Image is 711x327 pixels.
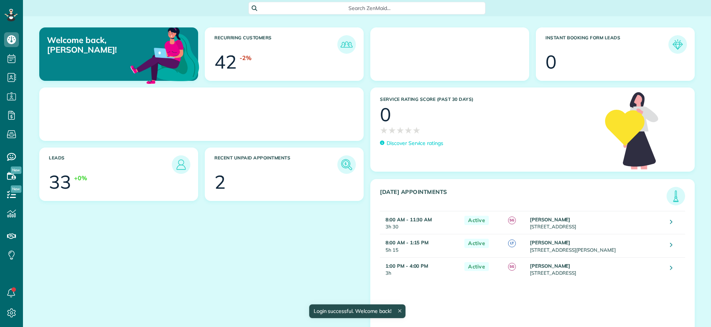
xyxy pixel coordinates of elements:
[339,157,354,172] img: icon_unpaid_appointments-47b8ce3997adf2238b356f14209ab4cced10bd1f174958f3ca8f1d0dd7fffeee.png
[380,124,388,137] span: ★
[413,124,421,137] span: ★
[528,234,664,257] td: [STREET_ADDRESS][PERSON_NAME]
[670,37,685,52] img: icon_form_leads-04211a6a04a5b2264e4ee56bc0799ec3eb69b7e499cbb523a139df1d13a81ae0.png
[464,262,489,271] span: Active
[380,211,461,234] td: 3h 30
[530,217,571,222] strong: [PERSON_NAME]
[464,216,489,225] span: Active
[528,257,664,280] td: [STREET_ADDRESS]
[404,124,413,137] span: ★
[385,263,428,269] strong: 1:00 PM - 4:00 PM
[214,173,226,191] div: 2
[396,124,404,137] span: ★
[174,157,188,172] img: icon_leads-1bed01f49abd5b7fead27621c3d59655bb73ed531f8eeb49469d10e621d6b896.png
[380,234,461,257] td: 5h 15
[545,35,668,54] h3: Instant Booking Form Leads
[508,240,516,247] span: LT
[11,166,21,174] span: New
[214,35,337,54] h3: Recurring Customers
[129,19,201,91] img: dashboard_welcome-42a62b7d889689a78055ac9021e634bf52bae3f8056760290aed330b23ab8690.png
[385,217,432,222] strong: 8:00 AM - 11:30 AM
[49,155,172,174] h3: Leads
[388,124,396,137] span: ★
[508,263,516,271] span: SG
[339,37,354,52] img: icon_recurring_customers-cf858462ba22bcd05b5a5880d41d6543d210077de5bb9ebc9590e49fd87d84ed.png
[309,304,405,318] div: Login successful. Welcome back!
[508,217,516,224] span: SG
[385,240,428,245] strong: 8:00 AM - 1:15 PM
[464,239,489,248] span: Active
[530,263,571,269] strong: [PERSON_NAME]
[387,139,443,147] p: Discover Service ratings
[668,189,683,204] img: icon_todays_appointments-901f7ab196bb0bea1936b74009e4eb5ffbc2d2711fa7634e0d609ed5ef32b18b.png
[74,174,87,182] div: +0%
[380,189,667,205] h3: [DATE] Appointments
[214,53,237,71] div: 42
[380,105,391,124] div: 0
[47,35,147,55] p: Welcome back, [PERSON_NAME]!
[49,173,71,191] div: 33
[545,53,557,71] div: 0
[528,211,664,234] td: [STREET_ADDRESS]
[380,97,598,102] h3: Service Rating score (past 30 days)
[214,155,337,174] h3: Recent unpaid appointments
[530,240,571,245] strong: [PERSON_NAME]
[11,185,21,193] span: New
[240,54,251,62] div: -2%
[380,139,443,147] a: Discover Service ratings
[380,257,461,280] td: 3h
